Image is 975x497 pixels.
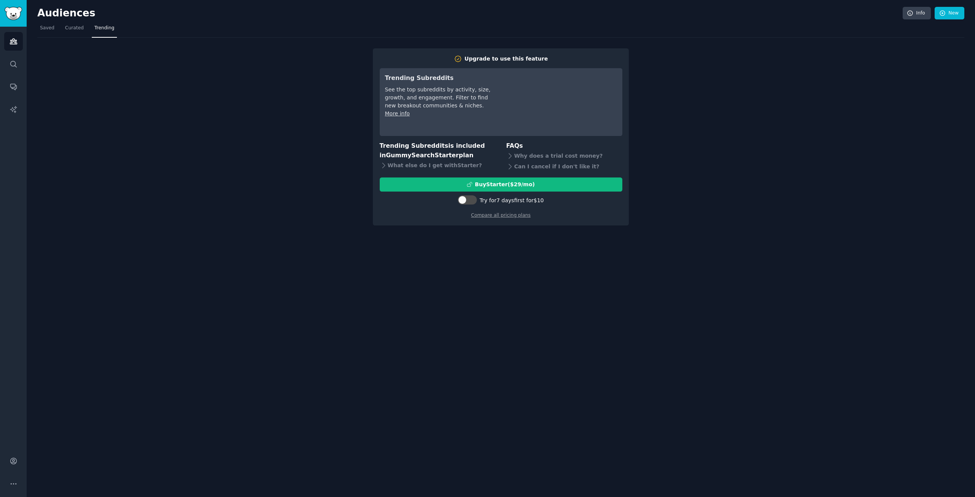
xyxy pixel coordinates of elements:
[385,74,492,83] h3: Trending Subreddits
[380,177,622,192] button: BuyStarter($29/mo)
[506,161,622,172] div: Can I cancel if I don't like it?
[503,74,617,131] iframe: YouTube video player
[385,86,492,110] div: See the top subreddits by activity, size, growth, and engagement. Filter to find new breakout com...
[94,25,114,32] span: Trending
[92,22,117,38] a: Trending
[465,55,548,63] div: Upgrade to use this feature
[37,22,57,38] a: Saved
[471,213,531,218] a: Compare all pricing plans
[380,160,496,171] div: What else do I get with Starter ?
[506,141,622,151] h3: FAQs
[62,22,86,38] a: Curated
[5,7,22,20] img: GummySearch logo
[385,110,410,117] a: More info
[480,197,543,205] div: Try for 7 days first for $10
[40,25,54,32] span: Saved
[903,7,931,20] a: Info
[386,152,459,159] span: GummySearch Starter
[475,181,535,189] div: Buy Starter ($ 29 /mo )
[65,25,84,32] span: Curated
[506,151,622,161] div: Why does a trial cost money?
[935,7,964,20] a: New
[380,141,496,160] h3: Trending Subreddits is included in plan
[37,7,903,19] h2: Audiences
